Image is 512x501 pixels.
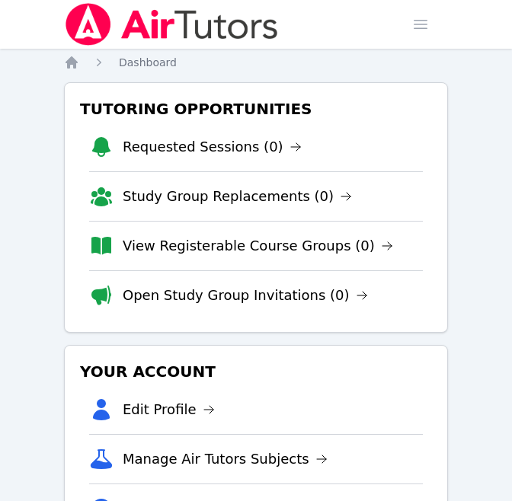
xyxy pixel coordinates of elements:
[123,399,215,420] a: Edit Profile
[119,55,177,70] a: Dashboard
[77,358,435,385] h3: Your Account
[64,55,448,70] nav: Breadcrumb
[123,186,352,207] a: Study Group Replacements (0)
[123,235,393,257] a: View Registerable Course Groups (0)
[123,285,368,306] a: Open Study Group Invitations (0)
[64,3,280,46] img: Air Tutors
[77,95,435,123] h3: Tutoring Opportunities
[123,448,328,470] a: Manage Air Tutors Subjects
[123,136,302,158] a: Requested Sessions (0)
[119,56,177,69] span: Dashboard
